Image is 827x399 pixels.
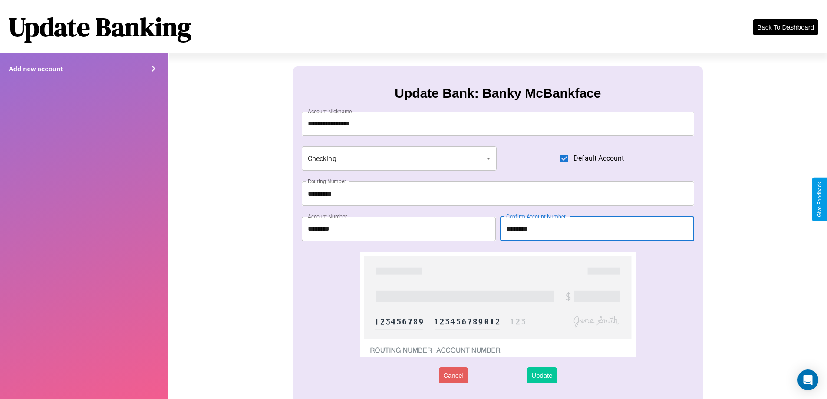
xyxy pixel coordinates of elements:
label: Account Number [308,213,347,220]
h1: Update Banking [9,9,191,45]
div: Open Intercom Messenger [797,369,818,390]
label: Confirm Account Number [506,213,566,220]
button: Update [527,367,557,383]
h3: Update Bank: Banky McBankface [395,86,601,101]
div: Checking [302,146,497,171]
span: Default Account [573,153,624,164]
div: Give Feedback [817,182,823,217]
button: Cancel [439,367,468,383]
label: Routing Number [308,178,346,185]
label: Account Nickname [308,108,352,115]
button: Back To Dashboard [753,19,818,35]
h4: Add new account [9,65,63,73]
img: check [360,252,635,357]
